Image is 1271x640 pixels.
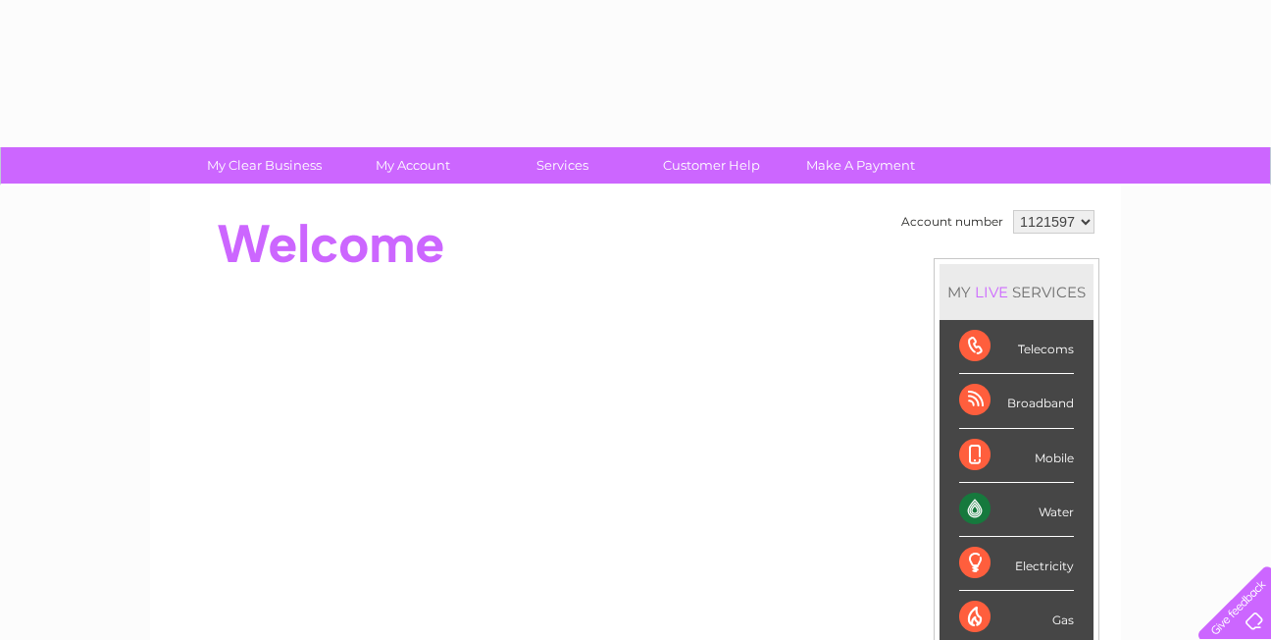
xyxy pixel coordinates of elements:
div: Electricity [959,537,1074,591]
a: My Account [332,147,494,184]
div: Mobile [959,429,1074,483]
div: Telecoms [959,320,1074,374]
td: Account number [896,205,1008,239]
div: MY SERVICES [940,264,1093,320]
div: LIVE [971,283,1012,301]
div: Water [959,483,1074,537]
a: Customer Help [631,147,792,184]
a: My Clear Business [183,147,345,184]
a: Make A Payment [780,147,941,184]
a: Services [482,147,643,184]
div: Broadband [959,374,1074,428]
